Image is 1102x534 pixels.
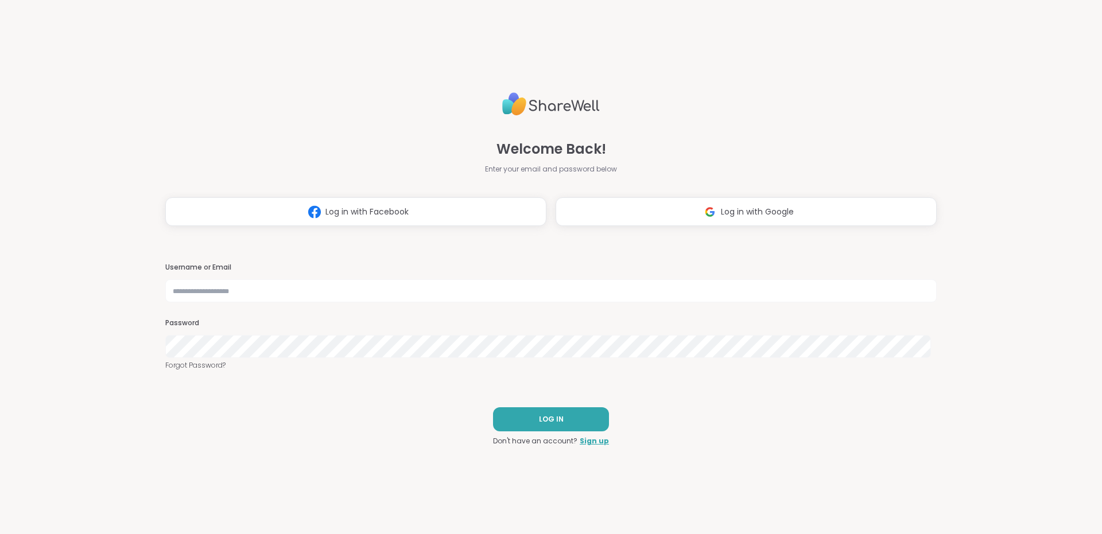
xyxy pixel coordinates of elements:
span: Welcome Back! [496,139,606,159]
img: ShareWell Logo [502,88,600,120]
h3: Password [165,318,937,328]
a: Sign up [580,436,609,446]
span: LOG IN [539,414,564,424]
h3: Username or Email [165,263,937,272]
span: Enter your email and password below [485,164,617,174]
span: Don't have an account? [493,436,577,446]
button: LOG IN [493,407,609,431]
a: Forgot Password? [165,360,937,371]
button: Log in with Google [556,197,937,226]
button: Log in with Facebook [165,197,546,226]
span: Log in with Google [721,206,794,218]
span: Log in with Facebook [325,206,409,218]
img: ShareWell Logomark [304,201,325,223]
img: ShareWell Logomark [699,201,721,223]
